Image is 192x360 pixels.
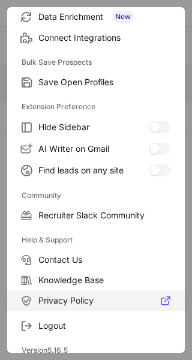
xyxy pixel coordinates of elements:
[22,230,170,250] label: Help & Support
[38,11,170,23] span: Data Enrichment
[38,320,170,331] span: Logout
[38,165,149,176] span: Find leads on any site
[38,143,149,154] span: AI Writer on Gmail
[38,254,170,265] span: Contact Us
[38,32,170,43] span: Connect Integrations
[7,270,185,290] label: Knowledge Base
[38,295,170,306] span: Privacy Policy
[7,205,185,226] label: Recruiter Slack Community
[22,53,170,72] label: Bulk Save Prospects
[7,250,185,270] label: Contact Us
[7,116,185,138] label: Hide Sidebar
[38,122,149,133] span: Hide Sidebar
[38,77,170,88] span: Save Open Profiles
[7,316,185,336] label: Logout
[113,11,133,23] span: New
[7,138,185,160] label: AI Writer on Gmail
[7,341,185,360] div: Version 5.16.5
[7,290,185,311] label: Privacy Policy
[22,186,170,205] label: Community
[7,160,185,181] label: Find leads on any site
[38,210,170,221] span: Recruiter Slack Community
[38,275,170,286] span: Knowledge Base
[7,72,185,92] label: Save Open Profiles
[22,97,170,116] label: Extension Preference
[7,28,185,48] label: Connect Integrations
[7,6,185,28] label: Data Enrichment New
